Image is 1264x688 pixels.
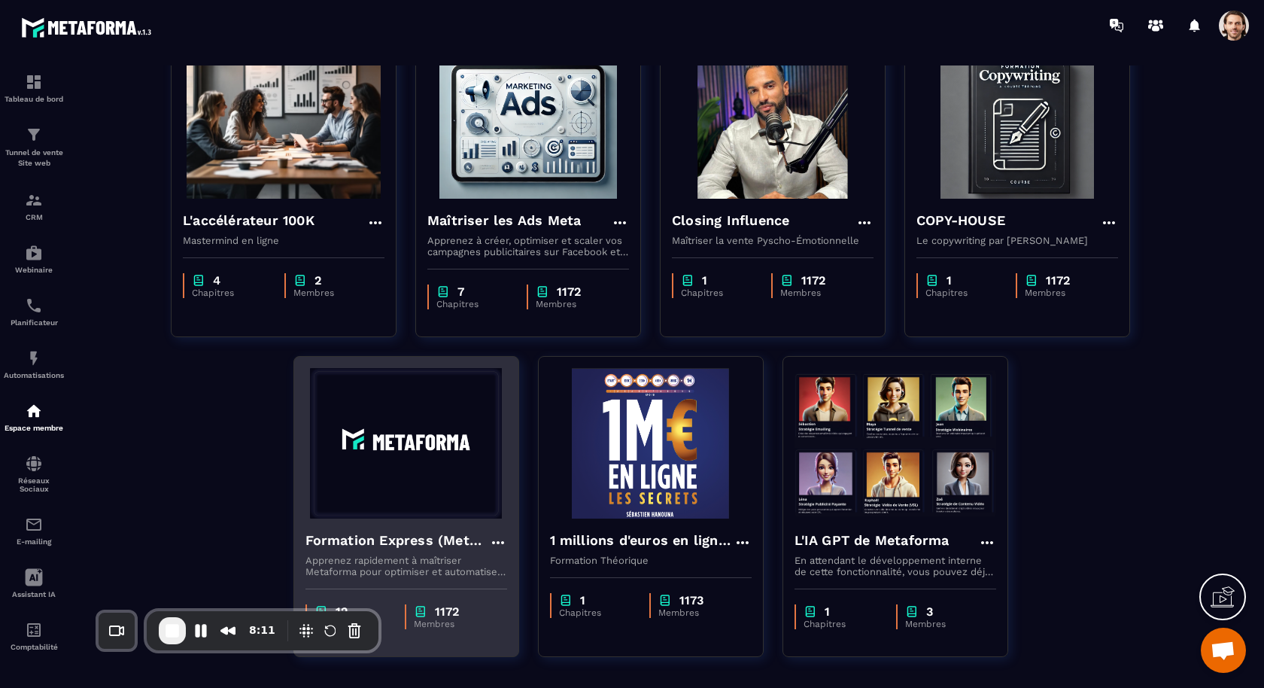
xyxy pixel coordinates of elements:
[825,604,830,619] p: 1
[192,273,205,288] img: chapter
[25,126,43,144] img: formation
[192,288,269,298] p: Chapitres
[183,210,314,231] h4: L'accélérateur 100K
[679,593,703,607] p: 1173
[457,285,464,299] p: 7
[905,619,981,629] p: Membres
[1025,273,1038,288] img: chapter
[782,356,1027,676] a: formation-backgroundL'IA GPT de MetaformaEn attendant le développement interne de cette fonctionn...
[336,604,348,619] p: 12
[4,643,64,651] p: Comptabilité
[538,356,782,676] a: formation-background1 millions d'euros en ligne les secretsFormation Théoriquechapter1Chapitresch...
[4,285,64,338] a: schedulerschedulerPlanificateur
[801,273,825,288] p: 1172
[4,590,64,598] p: Assistant IA
[658,607,737,618] p: Membres
[559,607,634,618] p: Chapitres
[672,48,874,199] img: formation-background
[4,610,64,662] a: accountantaccountantComptabilité
[25,621,43,639] img: accountant
[4,318,64,327] p: Planificateur
[672,210,789,231] h4: Closing Influence
[25,244,43,262] img: automations
[672,235,874,246] p: Maîtriser la vente Pyscho-Émotionnelle
[293,273,307,288] img: chapter
[4,537,64,546] p: E-mailing
[557,285,581,299] p: 1172
[21,14,156,41] img: logo
[183,235,384,246] p: Mastermind en ligne
[904,36,1149,356] a: formation-backgroundCOPY-HOUSELe copywriting par [PERSON_NAME]chapter1Chapitreschapter1172Membres
[681,288,756,298] p: Chapitres
[415,36,660,356] a: formation-backgroundMaîtriser les Ads MetaApprenez à créer, optimiser et scaler vos campagnes pub...
[25,402,43,420] img: automations
[25,73,43,91] img: formation
[780,288,858,298] p: Membres
[926,604,933,619] p: 3
[4,476,64,493] p: Réseaux Sociaux
[4,266,64,274] p: Webinaire
[314,273,321,288] p: 2
[1201,628,1246,673] div: Ouvrir le chat
[436,285,450,299] img: chapter
[916,48,1118,199] img: formation-background
[550,368,752,519] img: formation-background
[4,504,64,557] a: emailemailE-mailing
[4,391,64,443] a: automationsautomationsEspace membre
[804,604,817,619] img: chapter
[183,48,384,199] img: formation-background
[4,148,64,169] p: Tunnel de vente Site web
[795,530,950,551] h4: L'IA GPT de Metaforma
[580,593,585,607] p: 1
[305,368,507,519] img: formation-background
[4,180,64,233] a: formationformationCRM
[550,530,734,551] h4: 1 millions d'euros en ligne les secrets
[559,593,573,607] img: chapter
[4,557,64,610] a: Assistant IA
[25,191,43,209] img: formation
[1046,273,1070,288] p: 1172
[4,424,64,432] p: Espace membre
[536,299,614,309] p: Membres
[916,235,1118,246] p: Le copywriting par [PERSON_NAME]
[658,593,672,607] img: chapter
[436,299,512,309] p: Chapitres
[916,210,1005,231] h4: COPY-HOUSE
[925,288,1001,298] p: Chapitres
[25,455,43,473] img: social-network
[536,285,549,299] img: chapter
[702,273,707,288] p: 1
[780,273,794,288] img: chapter
[427,210,581,231] h4: Maîtriser les Ads Meta
[1025,288,1103,298] p: Membres
[905,604,919,619] img: chapter
[4,443,64,504] a: social-networksocial-networkRéseaux Sociaux
[925,273,939,288] img: chapter
[414,604,427,619] img: chapter
[25,349,43,367] img: automations
[660,36,904,356] a: formation-backgroundClosing InfluenceMaîtriser la vente Pyscho-Émotionnellechapter1Chapitreschapt...
[4,213,64,221] p: CRM
[427,235,629,257] p: Apprenez à créer, optimiser et scaler vos campagnes publicitaires sur Facebook et Instagram.
[171,36,415,356] a: formation-backgroundL'accélérateur 100KMastermind en lignechapter4Chapitreschapter2Membres
[946,273,952,288] p: 1
[4,233,64,285] a: automationsautomationsWebinaire
[305,555,507,577] p: Apprenez rapidement à maîtriser Metaforma pour optimiser et automatiser votre business. 🚀
[305,530,489,551] h4: Formation Express (Metaforma)
[414,619,492,629] p: Membres
[4,114,64,180] a: formationformationTunnel de vente Site web
[427,48,629,199] img: formation-background
[4,338,64,391] a: automationsautomationsAutomatisations
[293,288,369,298] p: Membres
[795,368,996,519] img: formation-background
[25,516,43,534] img: email
[213,273,220,288] p: 4
[293,356,538,676] a: formation-backgroundFormation Express (Metaforma)Apprenez rapidement à maîtriser Metaforma pour o...
[681,273,694,288] img: chapter
[795,555,996,577] p: En attendant le développement interne de cette fonctionnalité, vous pouvez déjà l’utiliser avec C...
[314,604,328,619] img: chapter
[550,555,752,566] p: Formation Théorique
[804,619,881,629] p: Chapitres
[4,371,64,379] p: Automatisations
[435,604,459,619] p: 1172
